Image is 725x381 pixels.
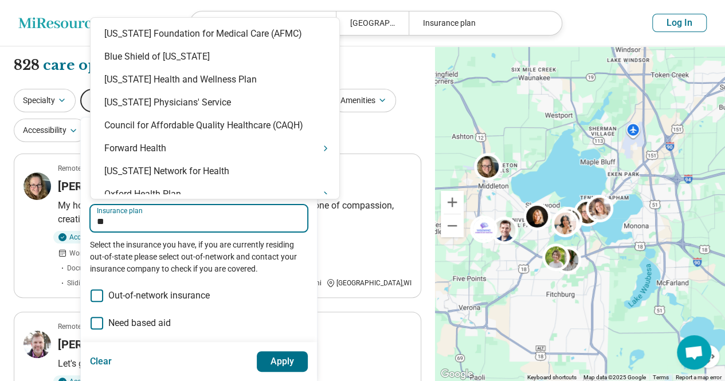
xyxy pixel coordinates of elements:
h1: 828 [14,56,148,75]
span: care options [43,56,135,75]
div: [US_STATE] Health and Wellness Plan [91,68,339,91]
p: My holistic, client-centered approach to healing and wellness is one of compassion, creativity, a... [58,199,412,226]
div: [GEOGRAPHIC_DATA], [GEOGRAPHIC_DATA] [336,11,409,35]
button: Amenities [331,89,396,112]
button: Payment [80,89,142,112]
span: Documentation provided for patient filling [67,263,197,273]
div: What are you looking for? [190,11,336,35]
div: Council for Affordable Quality Healthcare (CAQH) [91,114,339,137]
div: Accepting clients [53,231,129,243]
a: Terms (opens in new tab) [653,374,669,380]
div: Blue Shield of [US_STATE] [91,45,339,68]
h3: [PERSON_NAME] [58,336,146,352]
button: Zoom in [441,191,464,214]
span: Sliding scale [67,278,106,288]
span: Need based aid [108,316,171,330]
button: Care options [43,56,148,75]
div: [US_STATE] Network for Health [91,160,339,183]
button: Clear [90,351,112,372]
span: Out-of-network insurance [108,289,210,303]
button: Specialty [14,89,76,112]
h3: [PERSON_NAME] [58,178,146,194]
div: Oxford Health Plan [91,183,339,206]
div: Insurance plan [409,11,554,35]
div: Forward Health [91,137,339,160]
button: Apply [257,351,308,372]
div: Suggestions [91,22,339,194]
div: [US_STATE] Foundation for Medical Care (AFMC) [91,22,339,45]
span: Works Mon, Tue, Wed, Thu, Fri [69,248,159,258]
label: Insurance plan [97,207,301,214]
button: Accessibility [14,119,87,142]
a: Report a map error [676,374,722,380]
p: Remote or In-person [58,321,120,332]
p: Remote or In-person [58,163,120,174]
div: [GEOGRAPHIC_DATA] , WI [326,278,412,288]
div: [US_STATE] Physicians' Service [91,91,339,114]
span: Map data ©2025 Google [583,374,646,380]
div: Open chat [677,335,711,370]
button: Zoom out [441,214,464,237]
button: Log In [652,14,707,32]
p: Select the insurance you have, if you are currently residing out-of-state please select out-of-ne... [90,239,308,275]
p: Let's get through this together. [58,357,412,371]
